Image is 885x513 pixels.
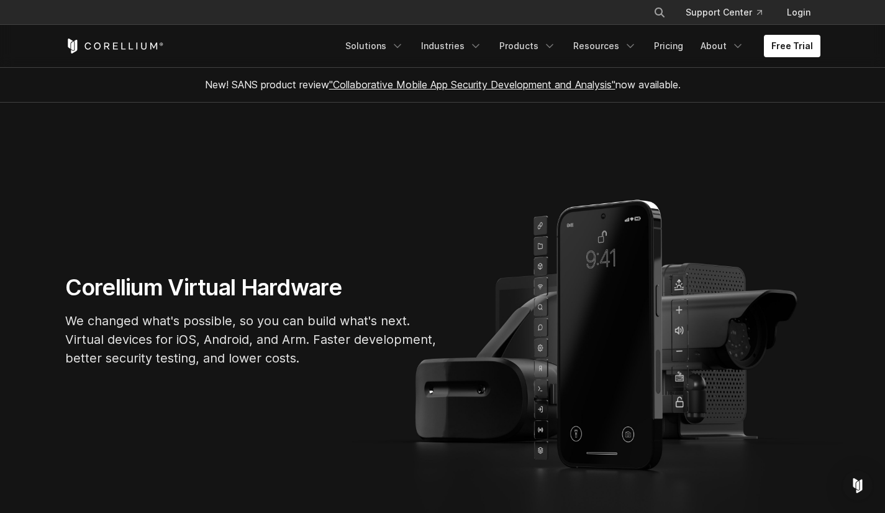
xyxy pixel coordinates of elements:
button: Search [648,1,671,24]
a: Resources [566,35,644,57]
a: Login [777,1,820,24]
a: About [693,35,751,57]
a: Corellium Home [65,39,164,53]
a: Free Trial [764,35,820,57]
p: We changed what's possible, so you can build what's next. Virtual devices for iOS, Android, and A... [65,312,438,367]
div: Open Intercom Messenger [843,471,873,501]
a: Products [492,35,563,57]
a: Industries [414,35,489,57]
a: Solutions [338,35,411,57]
div: Navigation Menu [638,1,820,24]
div: Navigation Menu [338,35,820,57]
a: "Collaborative Mobile App Security Development and Analysis" [329,78,615,91]
a: Support Center [676,1,772,24]
span: New! SANS product review now available. [205,78,681,91]
a: Pricing [647,35,691,57]
h1: Corellium Virtual Hardware [65,274,438,302]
